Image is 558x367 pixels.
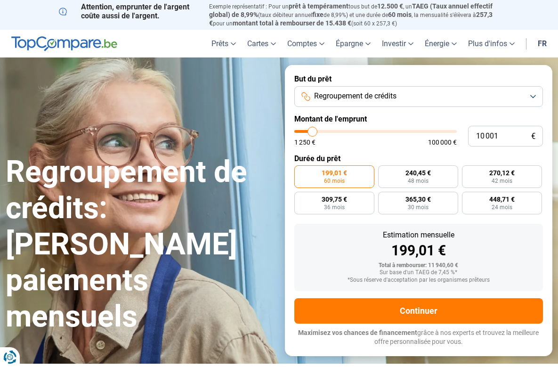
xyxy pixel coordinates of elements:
span: 257,3 € [209,11,493,27]
span: 30 mois [408,204,429,210]
label: Durée du prêt [294,154,543,163]
p: Exemple représentatif : Pour un tous but de , un (taux débiteur annuel de 8,99%) et une durée de ... [209,2,499,27]
p: Attention, emprunter de l'argent coûte aussi de l'argent. [59,2,198,20]
div: *Sous réserve d'acceptation par les organismes prêteurs [302,277,536,284]
p: grâce à nos experts et trouvez la meilleure offre personnalisée pour vous. [294,328,543,347]
span: 60 mois [324,178,345,184]
a: Énergie [419,30,462,57]
span: 240,45 € [405,170,431,176]
span: 1 250 € [294,139,315,146]
span: 24 mois [492,204,512,210]
button: Continuer [294,298,543,324]
button: Regroupement de crédits [294,86,543,107]
span: Maximisez vos chances de financement [298,329,417,336]
span: 365,30 € [405,196,431,203]
span: prêt à tempérament [289,2,348,10]
span: 60 mois [388,11,412,18]
div: 199,01 € [302,244,536,258]
img: TopCompare [11,36,117,51]
span: 309,75 € [322,196,347,203]
a: Cartes [242,30,282,57]
a: Épargne [330,30,376,57]
span: 42 mois [492,178,512,184]
a: Plus d'infos [462,30,520,57]
span: fixe [312,11,323,18]
span: 270,12 € [489,170,515,176]
span: 199,01 € [322,170,347,176]
div: Estimation mensuelle [302,231,536,239]
span: € [531,132,535,140]
span: montant total à rembourser de 15.438 € [233,19,351,27]
span: 12.500 € [377,2,403,10]
span: 36 mois [324,204,345,210]
span: 448,71 € [489,196,515,203]
div: Sur base d'un TAEG de 7,45 %* [302,269,536,276]
h1: Regroupement de crédits: [PERSON_NAME] paiements mensuels [6,154,274,335]
a: Comptes [282,30,330,57]
span: 48 mois [408,178,429,184]
label: Montant de l'emprunt [294,114,543,123]
span: TAEG (Taux annuel effectif global) de 8,99% [209,2,493,18]
label: But du prêt [294,74,543,83]
span: 100 000 € [428,139,457,146]
div: Total à rembourser: 11 940,60 € [302,262,536,269]
a: Prêts [206,30,242,57]
span: Regroupement de crédits [314,91,396,101]
a: Investir [376,30,419,57]
a: fr [532,30,552,57]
